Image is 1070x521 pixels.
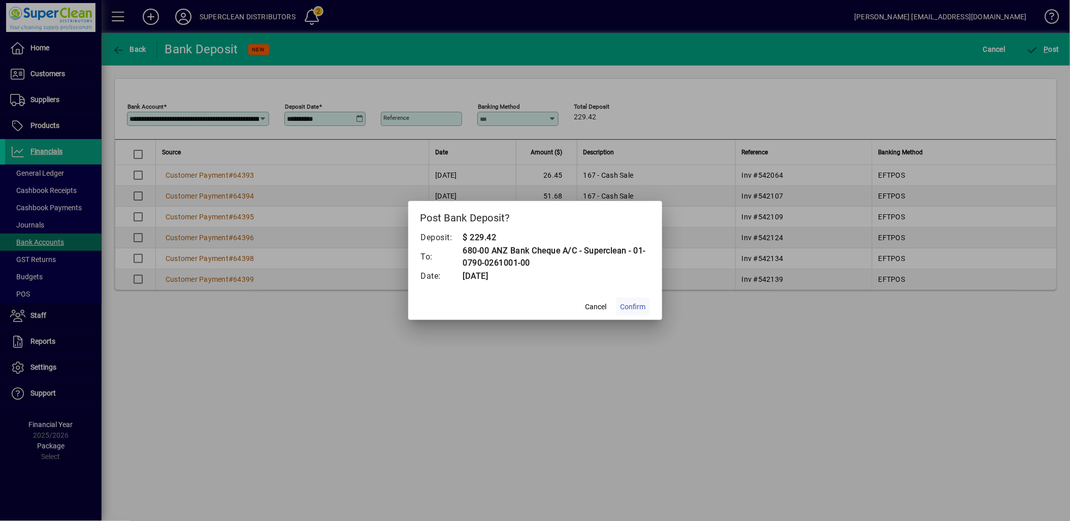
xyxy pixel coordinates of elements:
[463,231,650,244] td: $ 229.42
[408,201,662,231] h2: Post Bank Deposit?
[420,231,463,244] td: Deposit:
[420,244,463,270] td: To:
[420,270,463,283] td: Date:
[621,302,646,312] span: Confirm
[617,298,650,316] button: Confirm
[463,270,650,283] td: [DATE]
[580,298,612,316] button: Cancel
[463,244,650,270] td: 680-00 ANZ Bank Cheque A/C - Superclean - 01-0790-0261001-00
[586,302,607,312] span: Cancel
